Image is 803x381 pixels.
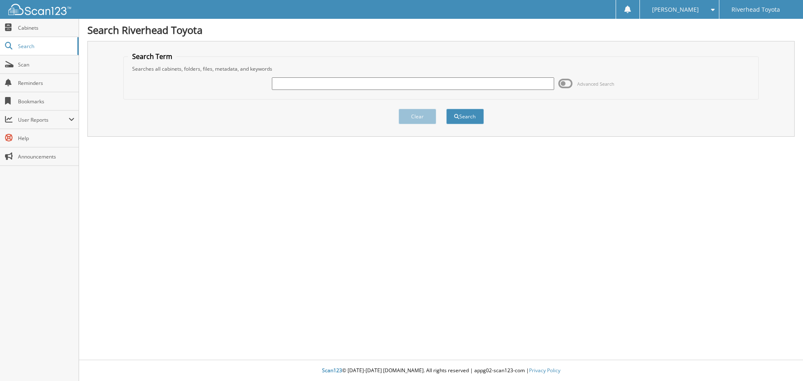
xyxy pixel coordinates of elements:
img: scan123-logo-white.svg [8,4,71,15]
span: Scan [18,61,74,68]
div: © [DATE]-[DATE] [DOMAIN_NAME]. All rights reserved | appg02-scan123-com | [79,361,803,381]
span: Scan123 [322,367,342,374]
legend: Search Term [128,52,176,61]
iframe: Chat Widget [761,341,803,381]
span: Bookmarks [18,98,74,105]
span: Advanced Search [577,81,614,87]
span: Riverhead Toyota [731,7,780,12]
span: Help [18,135,74,142]
span: Announcements [18,153,74,160]
div: Searches all cabinets, folders, files, metadata, and keywords [128,65,754,72]
button: Search [446,109,484,124]
h1: Search Riverhead Toyota [87,23,795,37]
a: Privacy Policy [529,367,560,374]
button: Clear [399,109,436,124]
span: User Reports [18,116,69,123]
span: Search [18,43,73,50]
span: [PERSON_NAME] [652,7,699,12]
span: Cabinets [18,24,74,31]
span: Reminders [18,79,74,87]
